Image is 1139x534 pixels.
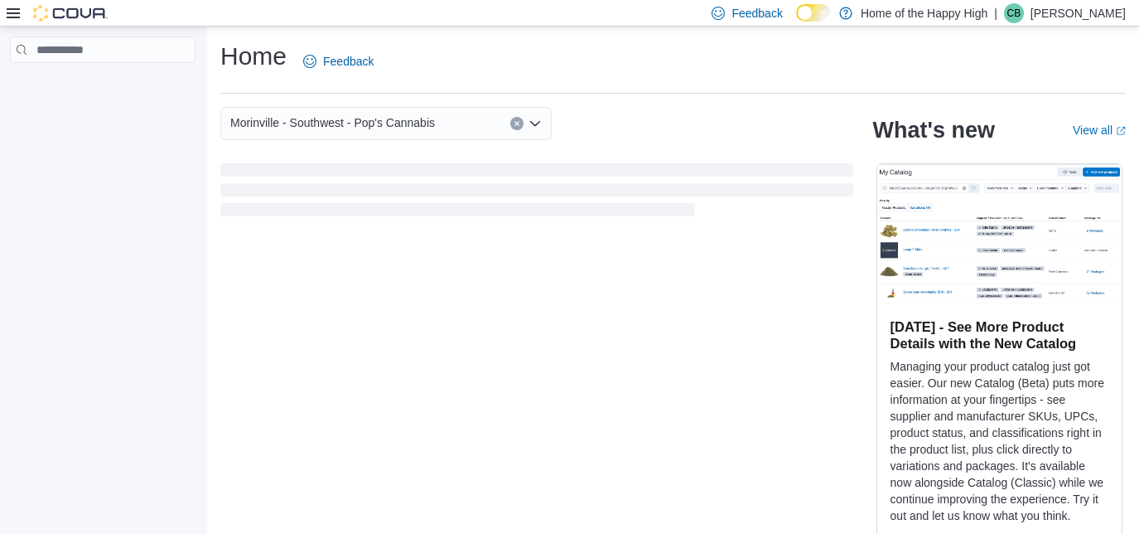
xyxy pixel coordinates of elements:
[220,40,287,73] h1: Home
[796,4,831,22] input: Dark Mode
[1007,3,1021,23] span: CB
[890,318,1108,352] h3: [DATE] - See More Product Details with the New Catalog
[873,117,995,143] h2: What's new
[528,117,542,130] button: Open list of options
[10,66,195,106] nav: Complex example
[230,113,435,133] span: Morinville - Southwest - Pop's Cannabis
[861,3,987,23] p: Home of the Happy High
[1030,3,1126,23] p: [PERSON_NAME]
[33,5,108,22] img: Cova
[510,117,524,130] button: Clear input
[994,3,997,23] p: |
[297,45,380,78] a: Feedback
[1073,124,1126,137] a: View allExternal link
[323,53,374,70] span: Feedback
[1004,3,1024,23] div: Carly Beck
[1116,126,1126,136] svg: External link
[220,167,853,220] span: Loading
[731,5,782,22] span: Feedback
[890,358,1108,524] p: Managing your product catalog just got easier. Our new Catalog (Beta) puts more information at yo...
